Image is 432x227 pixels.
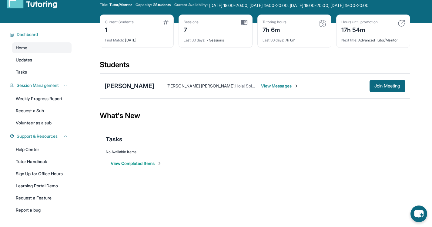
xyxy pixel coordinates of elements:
span: Current Availability: [174,2,208,8]
img: card [319,20,326,27]
a: Tutor Handbook [12,156,72,167]
div: Tutoring hours [263,20,287,25]
span: Next title : [341,38,358,42]
div: Students [100,60,410,73]
span: Updates [16,57,32,63]
a: Updates [12,54,72,65]
button: Session Management [14,82,68,88]
button: Support & Resources [14,133,68,139]
span: [DATE] 18:00-20:00, [DATE] 19:00-20:00, [DATE] 18:00-20:00, [DATE] 19:00-20:00 [209,2,369,8]
button: Join Meeting [370,80,405,92]
a: Sign Up for Office Hours [12,168,72,179]
div: [PERSON_NAME] [105,82,154,90]
button: chat-button [410,206,427,222]
span: Support & Resources [17,133,58,139]
img: card [241,20,247,25]
span: [PERSON_NAME] [PERSON_NAME] : [166,83,235,88]
span: 2 Students [153,2,171,7]
img: Chevron-Right [294,84,299,88]
div: 7 Sessions [184,34,247,43]
span: Title: [100,2,108,7]
span: Hola! Solo un recordatorio que tendremos la sesión a las 4 de la tarde. [235,83,370,88]
div: 7 [184,25,199,34]
span: Session Management [17,82,59,88]
button: View Completed Items [111,160,162,166]
a: Home [12,42,72,53]
span: Last 30 days : [263,38,284,42]
span: Join Meeting [374,84,400,88]
a: Request a Sub [12,105,72,116]
div: Current Students [105,20,134,25]
span: Dashboard [17,31,38,38]
a: Volunteer as a sub [12,117,72,128]
span: Tasks [16,69,27,75]
div: No Available Items [106,150,404,154]
div: 17h 54m [341,25,378,34]
a: Report a bug [12,205,72,215]
a: Learning Portal Demo [12,180,72,191]
img: card [163,20,169,25]
a: Help Center [12,144,72,155]
a: Tasks [12,67,72,77]
img: card [398,20,405,27]
div: What's New [100,102,410,129]
button: Dashboard [14,31,68,38]
a: Request a Feature [12,192,72,203]
div: 7h 6m [263,25,287,34]
div: 7h 6m [263,34,326,43]
a: Weekly Progress Report [12,93,72,104]
span: First Match : [105,38,124,42]
span: Home [16,45,27,51]
div: 1 [105,25,134,34]
span: Tutor/Mentor [109,2,132,7]
span: View Messages [261,83,299,89]
span: Tasks [106,135,122,143]
div: Sessions [184,20,199,25]
span: Last 30 days : [184,38,206,42]
div: Hours until promotion [341,20,378,25]
div: Advanced Tutor/Mentor [341,34,405,43]
span: Capacity: [136,2,152,7]
div: [DATE] [105,34,169,43]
